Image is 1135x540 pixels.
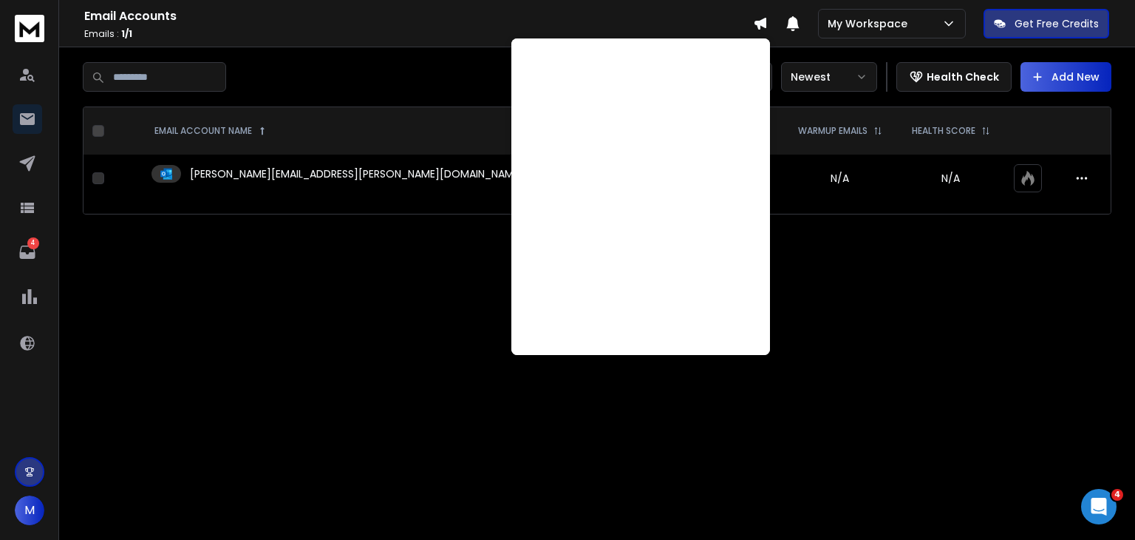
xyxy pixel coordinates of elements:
[1111,489,1123,501] span: 4
[154,125,267,137] div: EMAIL ACCOUNT NAME
[1081,489,1117,524] iframe: Intercom live chat
[27,237,39,249] p: 4
[15,15,44,42] img: logo
[896,62,1012,92] button: Health Check
[927,70,999,84] p: Health Check
[269,41,296,67] div: Close
[912,125,975,137] p: HEALTH SCORE
[15,496,44,525] button: M
[828,16,913,31] p: My Workspace
[13,237,42,267] a: 4
[906,171,996,186] p: N/A
[121,27,132,40] span: 1 / 1
[84,7,753,25] h1: Email Accounts
[984,9,1109,38] button: Get Free Credits
[190,166,523,181] p: [PERSON_NAME][EMAIL_ADDRESS][PERSON_NAME][DOMAIN_NAME]
[102,95,197,108] h1: Box
[15,225,60,239] b: [DATE]
[798,125,868,137] p: WARMUP EMAILS
[84,28,753,40] p: Emails :
[257,41,269,67] button: Home
[1020,62,1111,92] button: Add New
[781,62,877,92] button: Newest
[783,155,897,202] td: N/A
[1015,16,1099,31] p: Get Free Credits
